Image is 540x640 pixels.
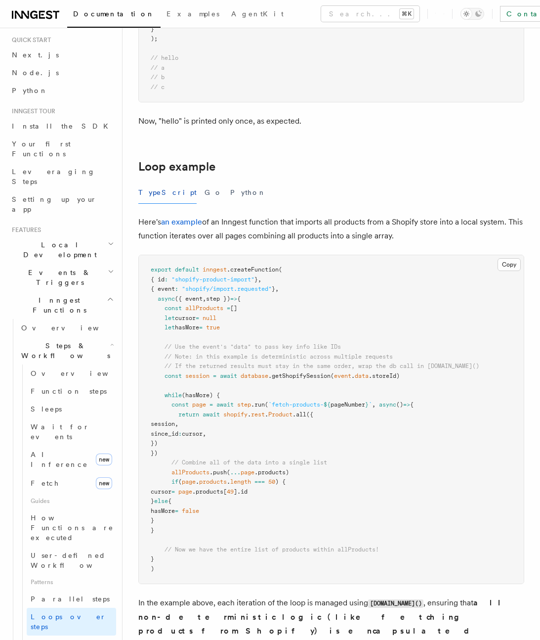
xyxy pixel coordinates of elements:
span: hasMore [151,507,175,514]
span: , [372,401,375,408]
a: Examples [161,3,225,27]
span: , [275,285,279,292]
span: // c [151,84,165,91]
span: Patterns [27,574,116,590]
span: { id [151,276,165,283]
span: = [175,507,178,514]
span: { [237,295,241,302]
span: Your first Functions [12,140,71,158]
span: ( [331,372,334,379]
span: false [182,507,199,514]
a: Setting up your app [8,190,116,218]
span: // a [151,64,165,71]
span: } [151,517,154,524]
button: Go [205,182,222,204]
span: session [151,420,175,427]
span: allProducts [171,469,209,476]
span: null [203,315,216,321]
span: .storeId) [369,372,400,379]
span: inngest [203,266,227,273]
span: How Functions are executed [31,514,114,542]
span: "shopify-product-import" [171,276,254,283]
span: = [199,324,203,331]
a: Overview [17,319,116,337]
span: . [196,478,199,485]
span: Steps & Workflows [17,341,110,361]
span: = [171,488,175,495]
button: Local Development [8,236,116,264]
a: User-defined Workflows [27,547,116,574]
button: Search...⌘K [321,6,419,22]
span: } [151,555,154,562]
span: Python [12,87,48,94]
span: length [230,478,251,485]
span: Product [268,411,292,418]
span: ... [230,469,241,476]
a: an example [161,217,202,227]
span: // If the returned results must stay in the same order, wrap the db call in [DOMAIN_NAME]() [165,363,479,369]
span: pageNumber [331,401,365,408]
span: Node.js [12,69,59,77]
span: .all [292,411,306,418]
span: , [203,295,206,302]
span: (hasMore) { [182,392,220,399]
span: // Combine all of the data into a single list [171,459,327,466]
span: Events & Triggers [8,268,108,287]
a: How Functions are executed [27,509,116,547]
span: Inngest tour [8,107,55,115]
span: database [241,372,268,379]
span: ( [227,469,230,476]
span: } [254,276,258,283]
span: rest [251,411,265,418]
span: AI Inference [31,451,88,468]
span: Function steps [31,387,107,395]
span: { [410,401,414,408]
span: data [355,372,369,379]
span: await [216,401,234,408]
kbd: ⌘K [400,9,414,19]
span: = [227,305,230,312]
span: Next.js [12,51,59,59]
span: } [365,401,369,408]
code: [DOMAIN_NAME]() [368,599,423,608]
span: Overview [21,324,123,332]
span: , [175,420,178,427]
span: .products) [254,469,289,476]
span: Parallel steps [31,595,110,603]
button: Inngest Functions [8,291,116,319]
span: 50 [268,478,275,485]
span: new [96,477,112,489]
a: Fetchnew [27,473,116,493]
span: step }) [206,295,230,302]
span: } [151,26,154,33]
span: ].id [234,488,248,495]
p: Here's of an Inngest function that imports all products from a Shopify store into a local system.... [138,215,524,243]
span: { event [151,285,175,292]
span: = [209,401,213,408]
a: Python [8,82,116,99]
span: Fetch [31,479,59,487]
button: Events & Triggers [8,264,116,291]
span: ); [151,35,158,42]
span: await [220,372,237,379]
span: ( [178,478,182,485]
span: . [248,411,251,418]
span: products [199,478,227,485]
span: while [165,392,182,399]
span: Overview [31,369,132,377]
button: Toggle dark mode [460,8,484,20]
span: page [178,488,192,495]
span: : [175,285,178,292]
span: else [154,498,168,504]
span: cursor [182,430,203,437]
span: since_id [151,430,178,437]
span: . [351,372,355,379]
span: } [151,527,154,534]
a: Install the SDK [8,117,116,135]
span: 49 [227,488,234,495]
span: cursor [151,488,171,495]
span: === [254,478,265,485]
span: } [272,285,275,292]
span: export [151,266,171,273]
span: () [396,401,403,408]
